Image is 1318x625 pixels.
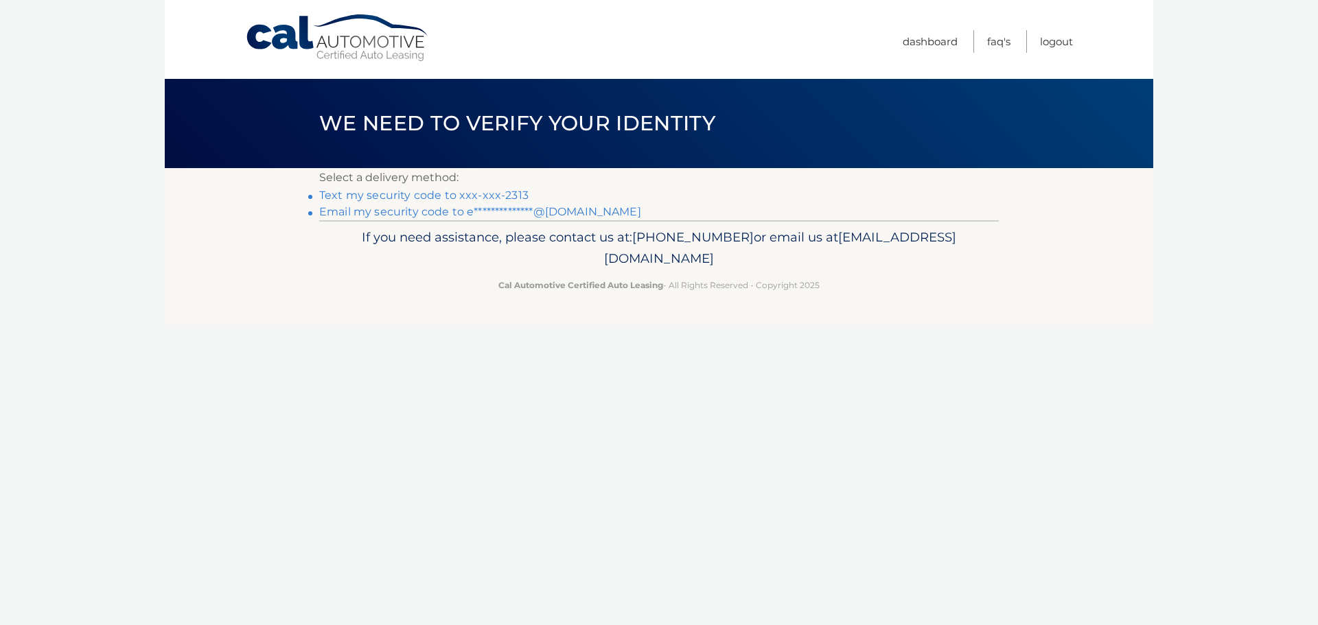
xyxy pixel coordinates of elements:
p: - All Rights Reserved - Copyright 2025 [328,278,990,292]
a: Dashboard [903,30,958,53]
p: Select a delivery method: [319,168,999,187]
a: Cal Automotive [245,14,430,62]
span: We need to verify your identity [319,110,715,136]
a: Text my security code to xxx-xxx-2313 [319,189,529,202]
span: [PHONE_NUMBER] [632,229,754,245]
p: If you need assistance, please contact us at: or email us at [328,226,990,270]
a: FAQ's [987,30,1010,53]
a: Logout [1040,30,1073,53]
strong: Cal Automotive Certified Auto Leasing [498,280,663,290]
